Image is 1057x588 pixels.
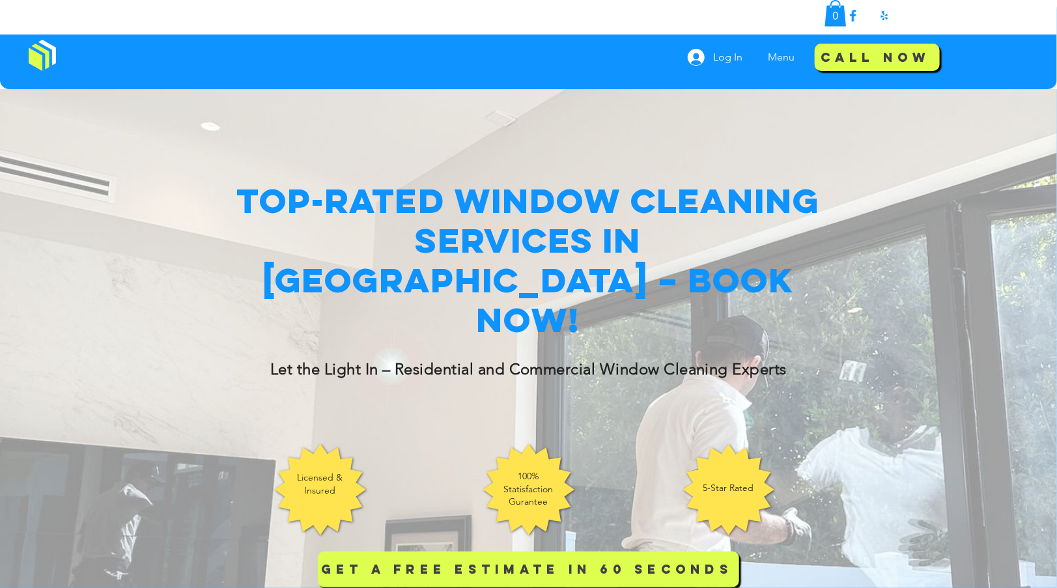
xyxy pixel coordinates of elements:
[297,471,343,496] span: Licensed & Insured
[503,470,553,507] span: 100% Statisfaction Gurantee
[762,41,802,74] p: Menu
[832,10,838,21] text: 0
[759,41,809,74] div: Menu
[29,40,56,71] img: Window Cleaning Budds, Affordable window cleaning services near me in Los Angeles
[709,50,748,64] span: Log In
[821,42,931,72] span: Call Now
[815,36,940,78] a: Call Now
[880,532,1057,588] iframe: Wix Chat
[877,8,892,23] img: Yelp!
[759,41,809,74] nav: Site
[236,178,820,341] span: Top-Rated Window Cleaning Services in [GEOGRAPHIC_DATA] – Book Now!
[270,359,787,378] span: Let the Light In – Residential and Commercial Window Cleaning Experts
[845,8,892,23] ul: Social Bar
[679,45,752,70] button: Log In
[845,8,861,23] img: Facebook
[329,306,454,423] img: window cleaning services in los angeles
[703,482,754,494] span: 5-Star Rated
